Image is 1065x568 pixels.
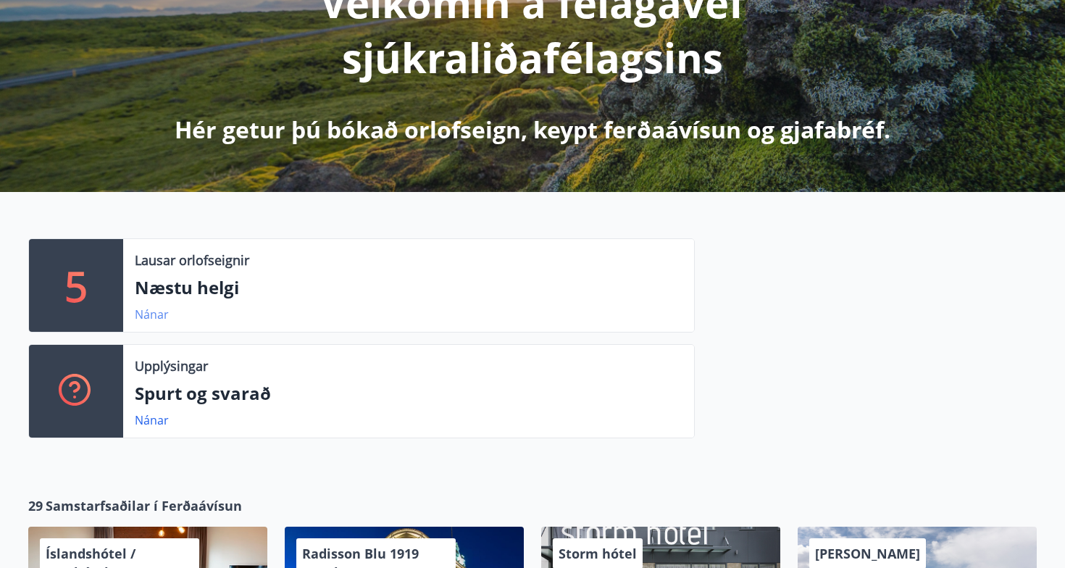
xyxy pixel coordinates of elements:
[135,412,169,428] a: Nánar
[135,381,682,406] p: Spurt og svarað
[28,496,43,515] span: 29
[815,545,920,562] span: [PERSON_NAME]
[175,114,890,146] p: Hér getur þú bókað orlofseign, keypt ferðaávísun og gjafabréf.
[135,306,169,322] a: Nánar
[46,496,242,515] span: Samstarfsaðilar í Ferðaávísun
[135,356,208,375] p: Upplýsingar
[135,251,249,270] p: Lausar orlofseignir
[135,275,682,300] p: Næstu helgi
[559,545,637,562] span: Storm hótel
[64,258,88,313] p: 5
